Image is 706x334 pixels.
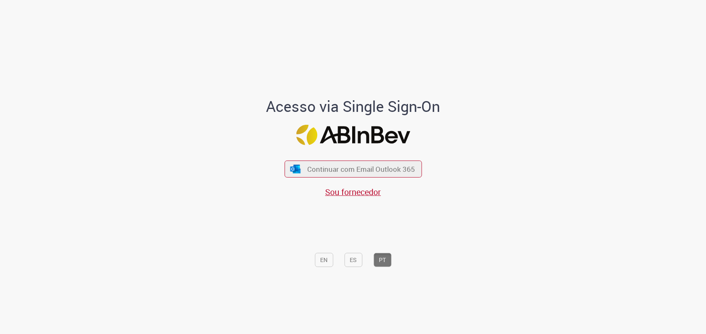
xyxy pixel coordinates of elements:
button: ícone Azure/Microsoft 360 Continuar com Email Outlook 365 [284,161,422,178]
button: ES [344,253,362,267]
button: PT [373,253,391,267]
img: ícone Azure/Microsoft 360 [290,164,301,173]
a: Sou fornecedor [325,186,381,198]
img: Logo ABInBev [296,125,410,145]
h1: Acesso via Single Sign-On [238,98,469,115]
button: EN [315,253,333,267]
span: Continuar com Email Outlook 365 [307,164,415,174]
